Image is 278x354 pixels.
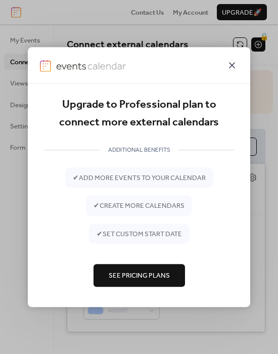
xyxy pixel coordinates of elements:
span: ADDITIONAL BENEFITS [100,145,178,155]
span: ✔ add more events to your calendar [73,173,206,183]
span: ✔ create more calendars [94,201,184,211]
span: See Pricing Plans [109,271,170,281]
img: logo-type [56,60,126,72]
button: See Pricing Plans [94,264,185,286]
img: logo-icon [40,60,51,72]
div: Upgrade to Professional plan to connect more external calendars [44,96,234,132]
span: ✔ set custom start date [97,229,182,239]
